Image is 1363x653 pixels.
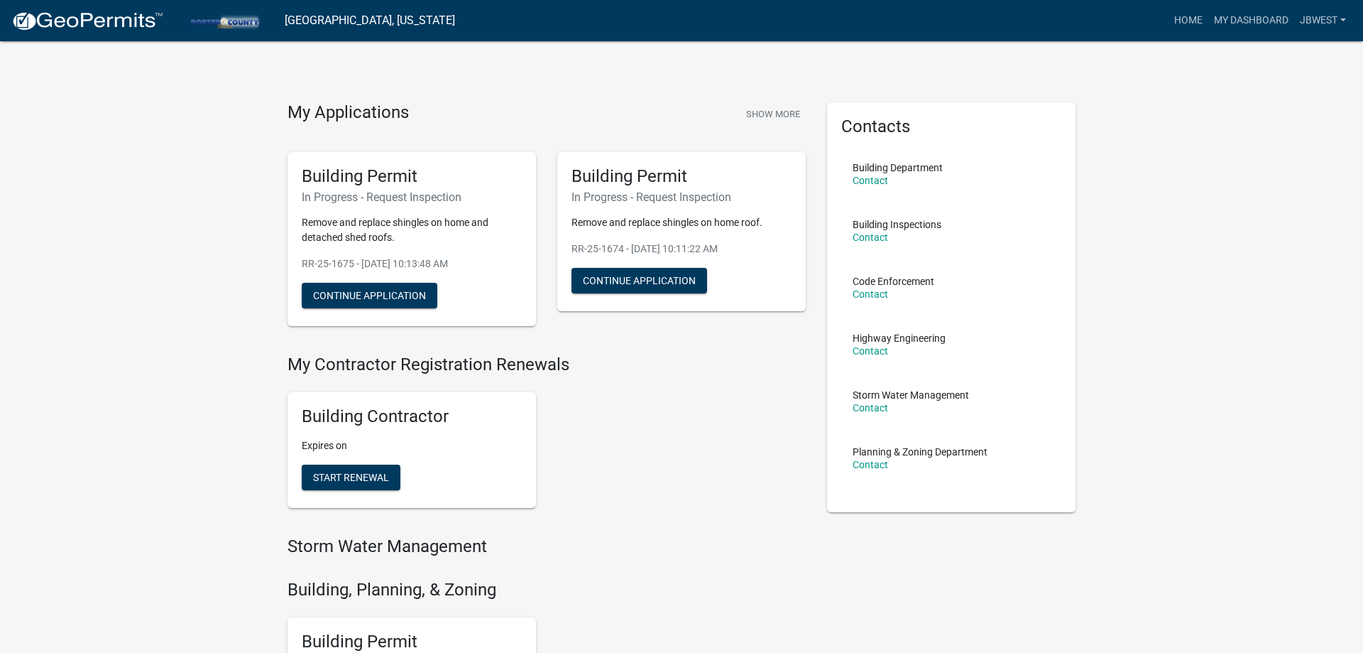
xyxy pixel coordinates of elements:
[1168,7,1208,34] a: Home
[302,166,522,187] h5: Building Permit
[853,459,888,470] a: Contact
[285,9,455,33] a: [GEOGRAPHIC_DATA], [US_STATE]
[853,220,941,230] p: Building Inspections
[288,580,806,600] h4: Building, Planning, & Zoning
[853,175,888,186] a: Contact
[1294,7,1352,34] a: jbwest
[571,190,792,204] h6: In Progress - Request Inspection
[288,355,806,375] h4: My Contractor Registration Renewals
[853,402,888,414] a: Contact
[853,333,946,343] p: Highway Engineering
[302,283,437,308] button: Continue Application
[571,242,792,257] p: RR-25-1674 - [DATE] 10:11:22 AM
[571,268,707,293] button: Continue Application
[302,406,522,427] h5: Building Contractor
[841,117,1061,137] h5: Contacts
[571,215,792,230] p: Remove and replace shingles on home roof.
[853,345,888,357] a: Contact
[1208,7,1294,34] a: My Dashboard
[853,276,934,286] p: Code Enforcement
[302,215,522,245] p: Remove and replace shingles on home and detached shed roofs.
[853,390,969,400] p: Storm Water Management
[302,438,522,453] p: Expires on
[302,632,522,652] h5: Building Permit
[288,355,806,519] wm-registration-list-section: My Contractor Registration Renewals
[740,102,806,126] button: Show More
[288,536,806,557] h4: Storm Water Management
[853,163,943,173] p: Building Department
[571,166,792,187] h5: Building Permit
[853,447,987,457] p: Planning & Zoning Department
[302,465,400,490] button: Start Renewal
[302,257,522,271] p: RR-25-1675 - [DATE] 10:13:48 AM
[288,102,409,124] h4: My Applications
[313,472,389,483] span: Start Renewal
[853,288,888,300] a: Contact
[175,11,273,30] img: Porter County, Indiana
[853,232,888,243] a: Contact
[302,190,522,204] h6: In Progress - Request Inspection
